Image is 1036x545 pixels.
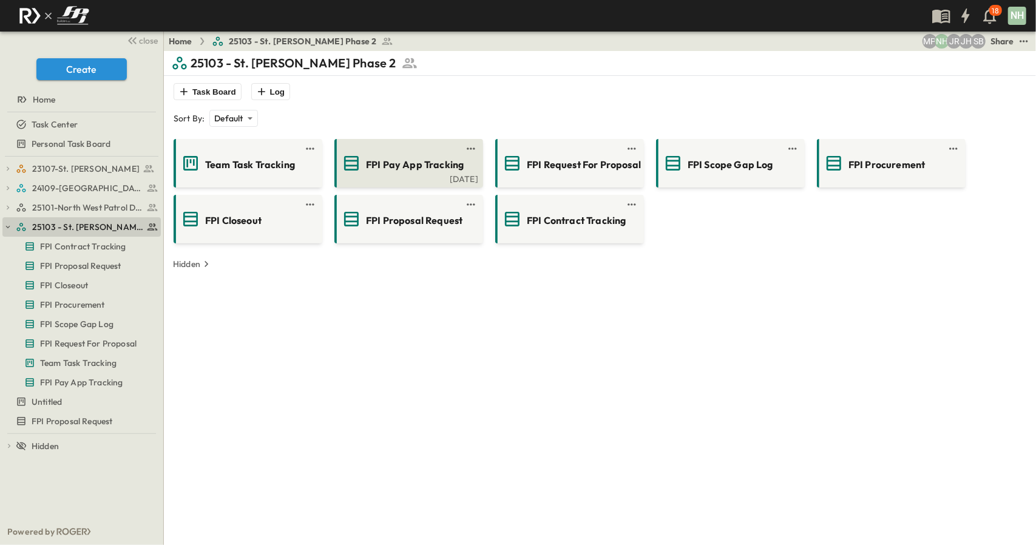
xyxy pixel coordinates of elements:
div: Jose Hurtado (jhurtado@fpibuilders.com) [959,34,973,49]
a: Home [169,35,192,47]
span: Untitled [32,396,62,408]
div: Untitledtest [2,392,161,411]
span: FPI Contract Tracking [40,240,126,252]
a: FPI Closeout [176,209,317,229]
a: FPI Procurement [819,154,961,173]
span: FPI Proposal Request [40,260,121,272]
div: FPI Proposal Requesttest [2,256,161,276]
span: Task Center [32,118,78,130]
a: 25103 - St. [PERSON_NAME] Phase 2 [212,35,394,47]
div: 25103 - St. [PERSON_NAME] Phase 2test [2,217,161,237]
span: 25101-North West Patrol Division [32,201,143,214]
div: Sterling Barnett (sterling@fpibuilders.com) [971,34,986,49]
div: FPI Pay App Trackingtest [2,373,161,392]
a: FPI Closeout [2,277,158,294]
button: close [122,32,161,49]
span: FPI Proposal Request [32,415,112,427]
button: Hidden [168,256,217,272]
div: FPI Request For Proposaltest [2,334,161,353]
button: Create [36,58,127,80]
span: FPI Scope Gap Log [688,158,773,172]
div: FPI Closeouttest [2,276,161,295]
span: FPI Proposal Request [366,214,462,228]
a: FPI Pay App Tracking [2,374,158,391]
span: FPI Closeout [205,214,262,228]
p: Default [214,112,243,124]
span: 23107-St. [PERSON_NAME] [32,163,140,175]
div: Nila Hutcheson (nhutcheson@fpibuilders.com) [935,34,949,49]
span: 25103 - St. [PERSON_NAME] Phase 2 [32,221,143,233]
span: FPI Scope Gap Log [40,318,113,330]
a: Untitled [2,393,158,410]
a: Home [2,91,158,108]
a: [DATE] [337,173,478,183]
div: Default [209,110,257,127]
div: 25101-North West Patrol Divisiontest [2,198,161,217]
button: test [785,141,800,156]
span: FPI Closeout [40,279,88,291]
span: Hidden [32,440,59,452]
button: test [464,197,478,212]
a: Team Task Tracking [2,354,158,371]
a: 24109-St. Teresa of Calcutta Parish Hall [16,180,158,197]
span: FPI Pay App Tracking [40,376,123,388]
div: FPI Scope Gap Logtest [2,314,161,334]
div: NH [1008,7,1026,25]
span: FPI Pay App Tracking [366,158,464,172]
a: 25103 - St. [PERSON_NAME] Phase 2 [16,218,158,235]
div: FPI Proposal Requesttest [2,411,161,431]
nav: breadcrumbs [169,35,401,47]
div: Jayden Ramirez (jramirez@fpibuilders.com) [947,34,961,49]
button: Log [251,83,290,100]
a: FPI Proposal Request [2,257,158,274]
a: FPI Request For Proposal [2,335,158,352]
span: FPI Procurement [848,158,926,172]
a: FPI Scope Gap Log [659,154,800,173]
a: FPI Proposal Request [2,413,158,430]
button: NH [1007,5,1028,26]
span: FPI Request For Proposal [40,337,137,350]
span: Team Task Tracking [40,357,117,369]
button: test [625,197,639,212]
p: 18 [992,6,999,16]
span: close [140,35,158,47]
div: Personal Task Boardtest [2,134,161,154]
a: 23107-St. [PERSON_NAME] [16,160,158,177]
a: FPI Contract Tracking [2,238,158,255]
div: FPI Contract Trackingtest [2,237,161,256]
button: test [625,141,639,156]
button: test [303,197,317,212]
span: FPI Request For Proposal [527,158,641,172]
img: c8d7d1ed905e502e8f77bf7063faec64e13b34fdb1f2bdd94b0e311fc34f8000.png [15,3,93,29]
div: FPI Procurementtest [2,295,161,314]
p: 25103 - St. [PERSON_NAME] Phase 2 [191,55,396,72]
a: FPI Proposal Request [337,209,478,229]
span: FPI Contract Tracking [527,214,626,228]
button: test [464,141,478,156]
button: Task Board [174,83,242,100]
div: 23107-St. [PERSON_NAME]test [2,159,161,178]
a: Personal Task Board [2,135,158,152]
div: Team Task Trackingtest [2,353,161,373]
span: FPI Procurement [40,299,105,311]
button: test [1017,34,1031,49]
p: Hidden [173,258,200,270]
span: 25103 - St. [PERSON_NAME] Phase 2 [229,35,377,47]
span: Personal Task Board [32,138,110,150]
a: FPI Procurement [2,296,158,313]
a: FPI Scope Gap Log [2,316,158,333]
div: Monica Pruteanu (mpruteanu@fpibuilders.com) [923,34,937,49]
a: FPI Contract Tracking [498,209,639,229]
button: test [303,141,317,156]
div: 24109-St. Teresa of Calcutta Parish Halltest [2,178,161,198]
a: Task Center [2,116,158,133]
a: Team Task Tracking [176,154,317,173]
div: Share [990,35,1014,47]
a: FPI Request For Proposal [498,154,639,173]
p: Sort By: [174,112,205,124]
a: FPI Pay App Tracking [337,154,478,173]
span: 24109-St. Teresa of Calcutta Parish Hall [32,182,143,194]
button: test [946,141,961,156]
span: Team Task Tracking [205,158,295,172]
